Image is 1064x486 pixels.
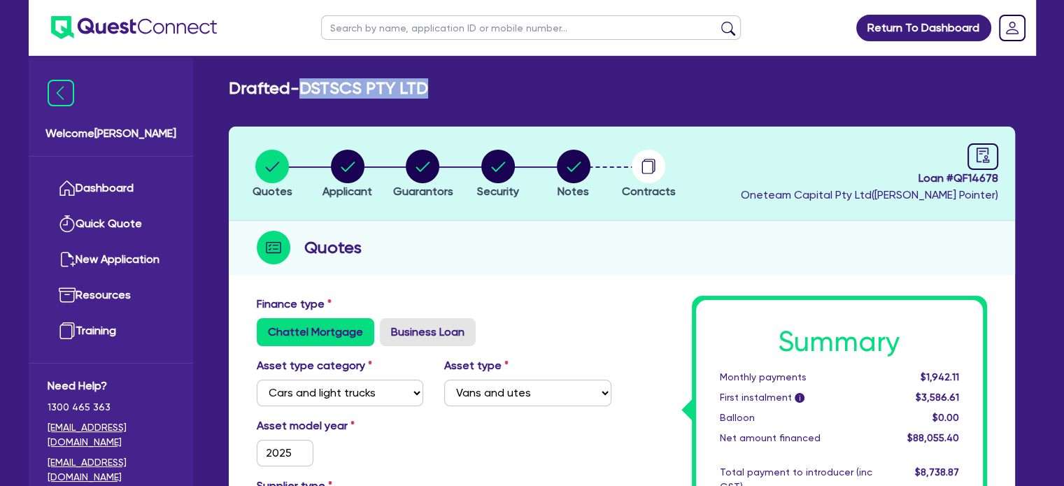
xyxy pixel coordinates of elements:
label: Finance type [257,296,332,313]
span: 1300 465 363 [48,400,174,415]
img: icon-menu-close [48,80,74,106]
span: Oneteam Capital Pty Ltd ( [PERSON_NAME] Pointer ) [741,188,998,201]
a: [EMAIL_ADDRESS][DOMAIN_NAME] [48,455,174,485]
span: Notes [558,185,589,198]
img: quick-quote [59,215,76,232]
button: Notes [556,149,591,201]
img: new-application [59,251,76,268]
label: Chattel Mortgage [257,318,374,346]
span: i [795,393,804,403]
a: Dropdown toggle [994,10,1030,46]
span: Need Help? [48,378,174,394]
label: Asset type category [257,357,372,374]
span: $1,942.11 [920,371,958,383]
span: Security [477,185,519,198]
img: training [59,322,76,339]
img: resources [59,287,76,303]
span: $88,055.40 [907,432,958,443]
a: Quick Quote [48,206,174,242]
a: Training [48,313,174,349]
img: quest-connect-logo-blue [51,16,217,39]
a: audit [967,143,998,170]
label: Asset model year [246,417,434,434]
span: Applicant [322,185,372,198]
button: Guarantors [392,149,453,201]
label: Business Loan [380,318,476,346]
span: $8,738.87 [914,466,958,478]
label: Asset type [444,357,509,374]
span: audit [975,148,991,163]
a: Dashboard [48,171,174,206]
h2: Drafted - DSTSCS PTY LTD [229,78,428,99]
div: Net amount financed [709,431,883,445]
span: Loan # QF14678 [741,170,998,187]
button: Applicant [322,149,373,201]
h2: Quotes [304,235,362,260]
a: New Application [48,242,174,278]
span: $3,586.61 [915,392,958,403]
input: Search by name, application ID or mobile number... [321,15,741,40]
img: step-icon [257,231,290,264]
a: Return To Dashboard [856,15,991,41]
span: Welcome [PERSON_NAME] [45,125,176,142]
a: [EMAIL_ADDRESS][DOMAIN_NAME] [48,420,174,450]
span: Guarantors [392,185,453,198]
button: Quotes [252,149,293,201]
span: $0.00 [932,412,958,423]
span: Contracts [622,185,676,198]
div: Balloon [709,410,883,425]
a: Resources [48,278,174,313]
div: Monthly payments [709,370,883,385]
h1: Summary [720,325,959,359]
button: Contracts [621,149,676,201]
div: First instalment [709,390,883,405]
span: Quotes [253,185,292,198]
button: Security [476,149,520,201]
